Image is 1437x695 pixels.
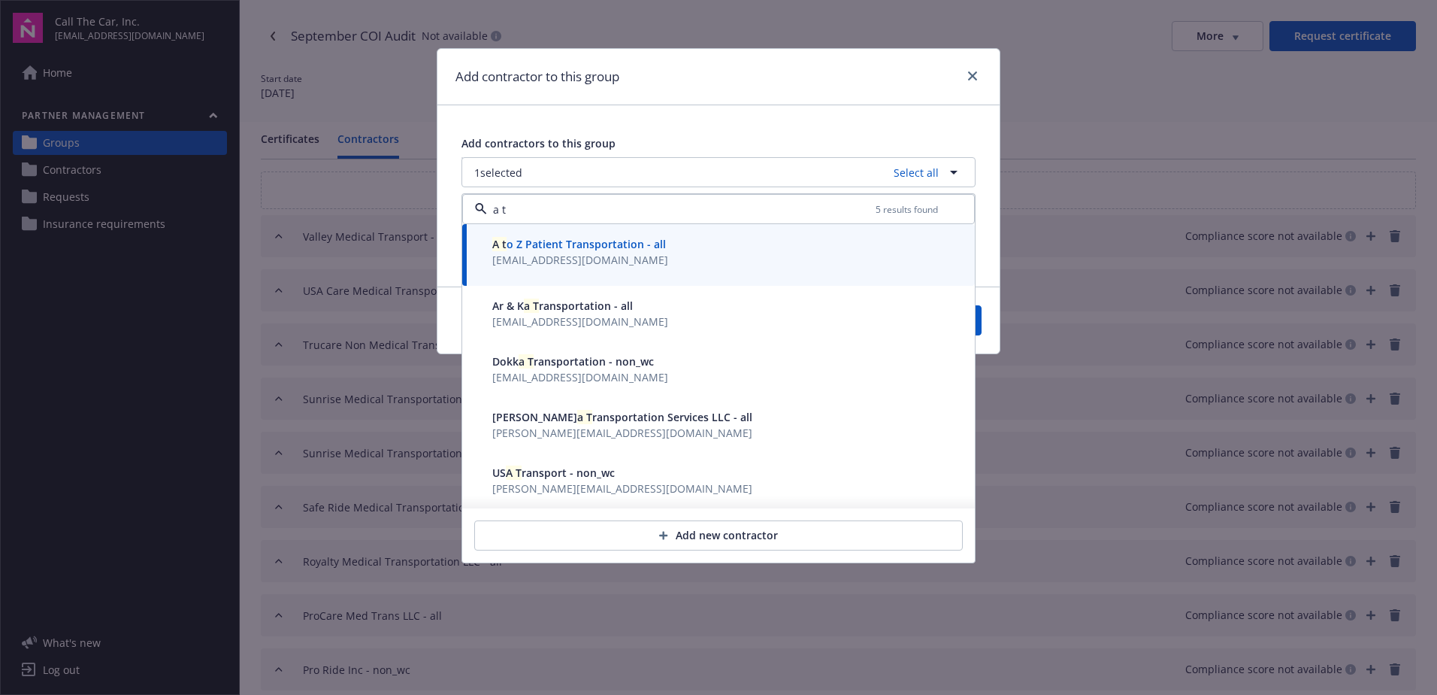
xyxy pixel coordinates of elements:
h1: Add contractor to this group [455,67,619,86]
span: [EMAIL_ADDRESS][DOMAIN_NAME] [492,314,668,329]
span: a T [524,299,539,313]
span: A T [506,466,522,480]
span: Add contractors to this group [461,136,616,150]
span: o Z Patient Transportation - all [492,237,666,251]
button: USA Transport - non_wc [492,465,752,481]
span: a T [519,354,534,369]
span: A t [492,237,507,251]
a: Select all [888,165,939,181]
span: [PERSON_NAME][EMAIL_ADDRESS][DOMAIN_NAME] [492,426,752,440]
button: 1selectedSelect all [461,157,976,187]
button: Dokka Transportation - non_wc [492,354,668,369]
span: a T [577,410,592,424]
span: [EMAIL_ADDRESS][DOMAIN_NAME] [492,253,668,267]
span: [PERSON_NAME][EMAIL_ADDRESS][DOMAIN_NAME] [492,481,752,496]
span: 1 selected [474,165,522,181]
span: Ar & K ransportation - all [492,299,633,313]
span: 5 results found [876,203,938,216]
button: [PERSON_NAME]a Transportation Services LLC - all [492,409,752,425]
span: [EMAIL_ADDRESS][DOMAIN_NAME] [492,370,668,384]
button: Ar & Ka Transportation - all [492,298,668,314]
button: Add new contractor [474,520,963,551]
input: Filter by keyword [487,202,876,217]
span: US ransport - non_wc [492,466,615,480]
span: [PERSON_NAME] ransportation Services LLC - all [492,410,752,424]
a: close [964,67,982,85]
span: Dokk ransportation - non_wc [492,354,654,369]
button: A to Z Patient Transportation - all [492,236,668,252]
